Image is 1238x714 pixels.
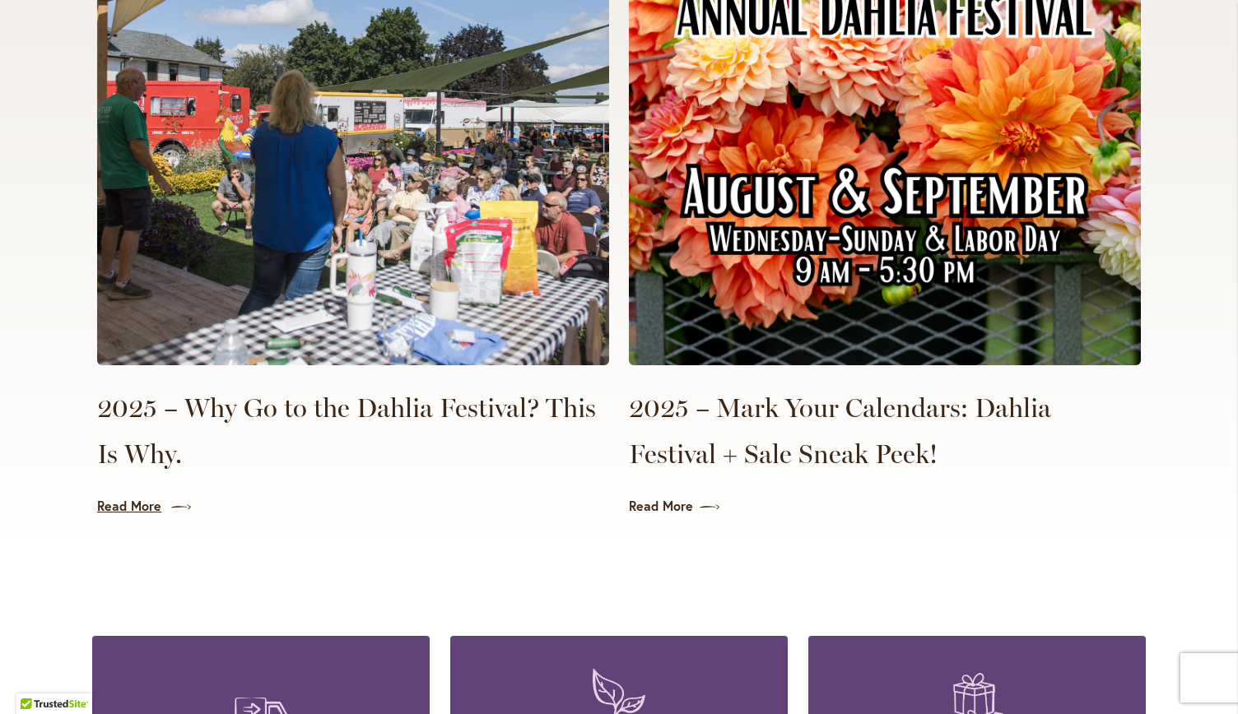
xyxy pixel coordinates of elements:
[629,497,1141,516] a: Read More
[629,385,1141,477] a: 2025 – Mark Your Calendars: Dahlia Festival + Sale Sneak Peek!
[97,497,609,516] a: Read More
[97,385,609,477] a: 2025 – Why Go to the Dahlia Festival? This Is Why.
